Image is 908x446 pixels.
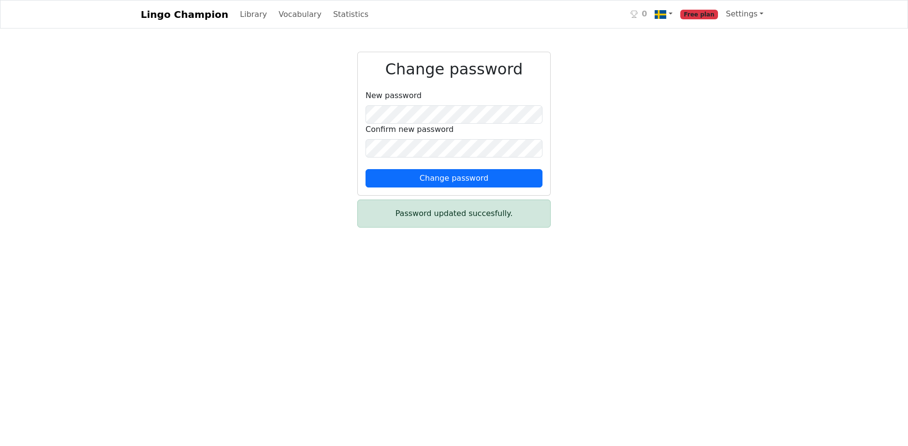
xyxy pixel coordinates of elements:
[236,5,271,24] a: Library
[655,9,666,20] img: se.svg
[642,8,647,20] span: 0
[275,5,325,24] a: Vocabulary
[680,10,718,19] span: Free plan
[366,90,422,101] label: New password
[357,200,551,228] div: Password updated succesfully.
[627,4,651,24] a: 0
[676,4,722,24] a: Free plan
[141,5,228,24] a: Lingo Champion
[366,124,454,135] label: Confirm new password
[329,5,372,24] a: Statistics
[366,60,542,78] h2: Change password
[722,4,767,24] a: Settings
[366,169,542,187] button: Change password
